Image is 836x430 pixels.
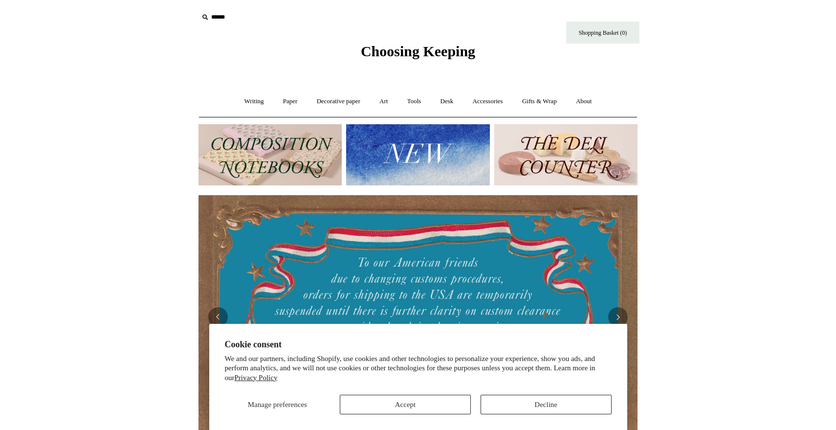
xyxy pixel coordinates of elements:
a: Decorative paper [308,89,369,114]
a: Art [371,89,396,114]
a: Choosing Keeping [361,51,475,58]
a: Gifts & Wrap [513,89,566,114]
h2: Cookie consent [225,339,612,350]
button: Next [608,307,628,327]
button: Manage preferences [224,395,330,414]
a: Shopping Basket (0) [566,22,639,44]
button: Accept [340,395,471,414]
a: Desk [432,89,462,114]
p: We and our partners, including Shopify, use cookies and other technologies to personalize your ex... [225,354,612,383]
a: Privacy Policy [235,374,278,382]
span: Manage preferences [248,401,307,408]
button: Decline [481,395,612,414]
a: About [567,89,601,114]
img: 202302 Composition ledgers.jpg__PID:69722ee6-fa44-49dd-a067-31375e5d54ec [198,124,342,185]
span: Choosing Keeping [361,43,475,59]
button: Previous [208,307,228,327]
a: Paper [274,89,307,114]
img: New.jpg__PID:f73bdf93-380a-4a35-bcfe-7823039498e1 [346,124,489,185]
a: Tools [398,89,430,114]
a: Writing [236,89,273,114]
a: Accessories [464,89,512,114]
img: The Deli Counter [494,124,638,185]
